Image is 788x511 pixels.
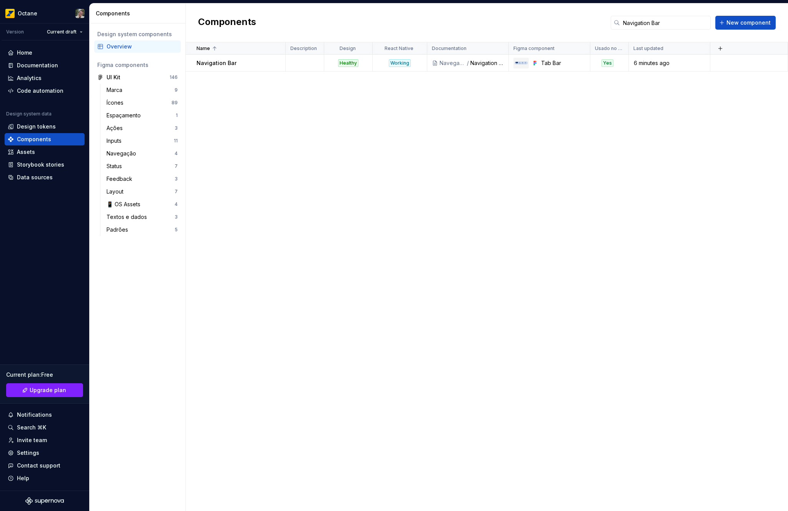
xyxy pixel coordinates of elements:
[17,135,51,143] div: Components
[340,45,356,52] p: Design
[17,436,47,444] div: Invite team
[513,45,555,52] p: Figma component
[17,411,52,419] div: Notifications
[5,171,85,184] a: Data sources
[5,133,85,145] a: Components
[620,16,711,30] input: Search in components...
[96,10,182,17] div: Components
[107,150,139,157] div: Navegação
[107,86,125,94] div: Marca
[170,74,178,80] div: 146
[103,160,181,172] a: Status7
[174,138,178,144] div: 11
[103,122,181,134] a: Ações3
[5,9,15,18] img: e8093afa-4b23-4413-bf51-00cde92dbd3f.png
[17,462,60,469] div: Contact support
[30,386,66,394] span: Upgrade plan
[629,59,710,67] div: 6 minutes ago
[176,112,178,119] div: 1
[107,43,178,50] div: Overview
[197,59,237,67] p: Navigation Bar
[17,74,42,82] div: Analytics
[541,59,585,67] div: Tab Bar
[175,150,178,157] div: 4
[107,226,131,234] div: Padrões
[97,30,178,38] div: Design system components
[726,19,771,27] span: New component
[107,99,127,107] div: Ícones
[6,29,24,35] div: Version
[43,27,86,37] button: Current draft
[103,198,181,210] a: 📱 OS Assets4
[107,213,150,221] div: Textos e dados
[107,112,144,119] div: Espaçamento
[103,109,181,122] a: Espaçamento1
[103,211,181,223] a: Textos e dados3
[107,188,127,195] div: Layout
[75,9,85,18] img: Tiago
[5,159,85,171] a: Storybook stories
[175,163,178,169] div: 7
[107,137,125,145] div: Inputs
[175,176,178,182] div: 3
[17,449,39,457] div: Settings
[175,189,178,195] div: 7
[25,497,64,505] svg: Supernova Logo
[5,434,85,446] a: Invite team
[6,383,83,397] a: Upgrade plan
[17,474,29,482] div: Help
[514,61,528,65] img: Tab Bar
[17,49,32,57] div: Home
[5,72,85,84] a: Analytics
[107,124,126,132] div: Ações
[107,73,120,81] div: UI Kit
[601,59,613,67] div: Yes
[5,47,85,59] a: Home
[103,173,181,185] a: Feedback3
[175,125,178,131] div: 3
[715,16,776,30] button: New component
[5,421,85,434] button: Search ⌘K
[94,71,181,83] a: UI Kit146
[103,147,181,160] a: Navegação4
[5,59,85,72] a: Documentation
[389,59,411,67] div: Working
[175,87,178,93] div: 9
[338,59,358,67] div: Healthy
[17,87,63,95] div: Code automation
[6,111,52,117] div: Design system data
[5,459,85,472] button: Contact support
[17,424,46,431] div: Search ⌘K
[103,135,181,147] a: Inputs11
[107,200,143,208] div: 📱 OS Assets
[175,214,178,220] div: 3
[107,175,135,183] div: Feedback
[175,201,178,207] div: 4
[290,45,317,52] p: Description
[103,224,181,236] a: Padrões5
[470,59,504,67] div: Navigation Bar
[103,185,181,198] a: Layout7
[5,146,85,158] a: Assets
[97,61,178,69] div: Figma components
[172,100,178,106] div: 89
[103,84,181,96] a: Marca9
[5,85,85,97] a: Code automation
[5,472,85,484] button: Help
[2,5,88,22] button: OctaneTiago
[385,45,413,52] p: React Native
[103,97,181,109] a: Ícones89
[17,123,56,130] div: Design tokens
[175,227,178,233] div: 5
[5,120,85,133] a: Design tokens
[94,40,181,53] a: Overview
[198,16,256,30] h2: Components
[17,148,35,156] div: Assets
[440,59,466,67] div: Navegação
[466,59,470,67] div: /
[107,162,125,170] div: Status
[5,447,85,459] a: Settings
[17,62,58,69] div: Documentation
[6,371,83,379] div: Current plan : Free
